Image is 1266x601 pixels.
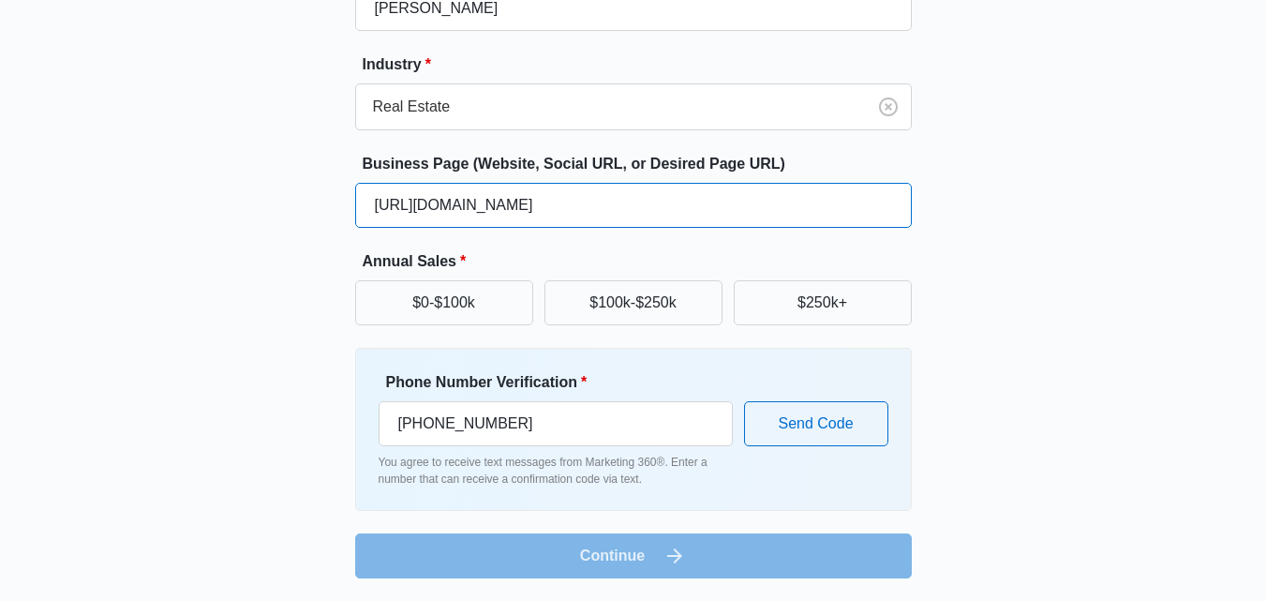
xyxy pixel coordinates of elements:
[355,183,912,228] input: e.g. janesplumbing.com
[386,371,740,394] label: Phone Number Verification
[355,280,533,325] button: $0-$100k
[363,53,919,76] label: Industry
[379,401,733,446] input: Ex. +1-555-555-5555
[379,454,733,488] p: You agree to receive text messages from Marketing 360®. Enter a number that can receive a confirm...
[873,92,903,122] button: Clear
[734,280,912,325] button: $250k+
[544,280,722,325] button: $100k-$250k
[363,250,919,273] label: Annual Sales
[744,401,888,446] button: Send Code
[363,153,919,175] label: Business Page (Website, Social URL, or Desired Page URL)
